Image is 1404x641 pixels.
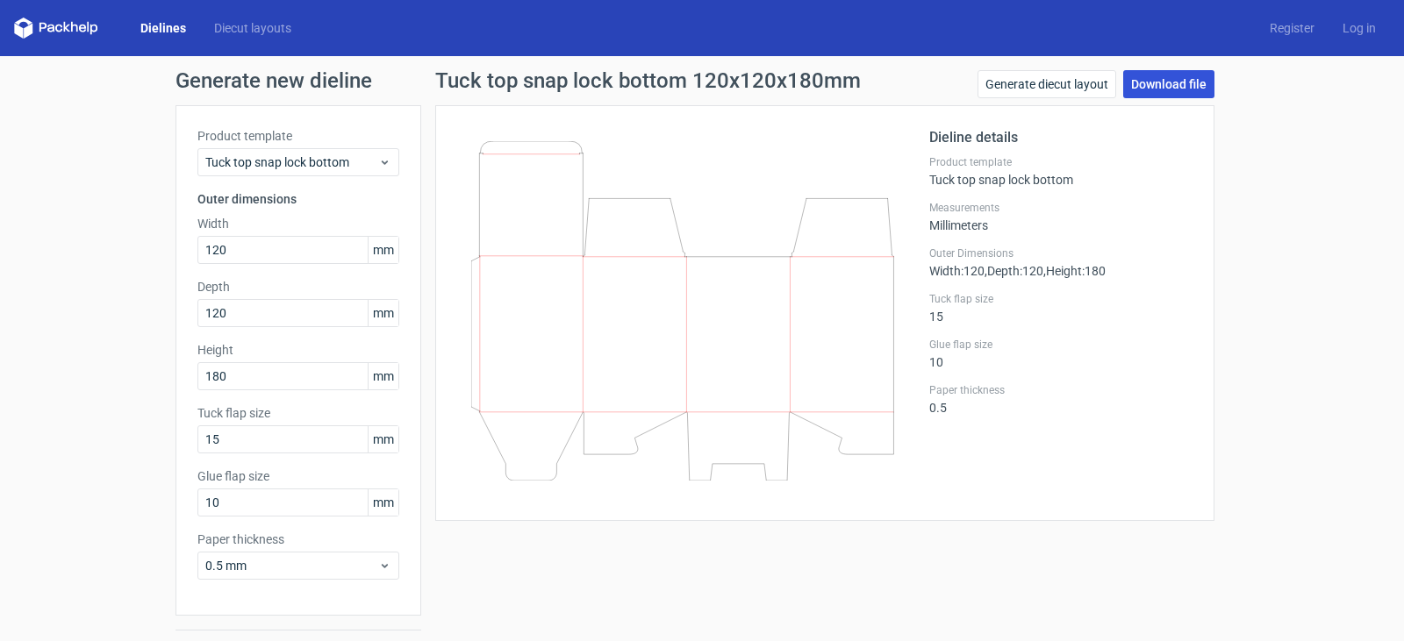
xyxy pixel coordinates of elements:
a: Log in [1329,19,1390,37]
a: Generate diecut layout [978,70,1116,98]
div: 0.5 [929,383,1193,415]
label: Depth [197,278,399,296]
label: Height [197,341,399,359]
span: Width : 120 [929,264,985,278]
span: mm [368,300,398,326]
span: mm [368,489,398,516]
a: Dielines [126,19,200,37]
h3: Outer dimensions [197,190,399,208]
a: Download file [1123,70,1214,98]
a: Diecut layouts [200,19,305,37]
div: Millimeters [929,201,1193,232]
div: 10 [929,338,1193,369]
span: Tuck top snap lock bottom [205,153,378,171]
label: Width [197,215,399,232]
label: Product template [197,127,399,145]
div: 15 [929,292,1193,324]
label: Outer Dimensions [929,246,1193,260]
span: , Depth : 120 [985,264,1043,278]
label: Tuck flap size [929,292,1193,306]
h1: Tuck top snap lock bottom 120x120x180mm [435,70,861,91]
span: mm [368,426,398,452]
div: Tuck top snap lock bottom [929,155,1193,187]
h2: Dieline details [929,127,1193,148]
label: Measurements [929,201,1193,215]
label: Paper thickness [197,531,399,548]
label: Glue flap size [929,338,1193,352]
span: , Height : 180 [1043,264,1106,278]
a: Register [1256,19,1329,37]
span: mm [368,363,398,389]
label: Glue flap size [197,467,399,485]
span: mm [368,237,398,263]
label: Tuck flap size [197,404,399,422]
span: 0.5 mm [205,557,378,574]
label: Product template [929,155,1193,169]
h1: Generate new dieline [175,70,1228,91]
label: Paper thickness [929,383,1193,397]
